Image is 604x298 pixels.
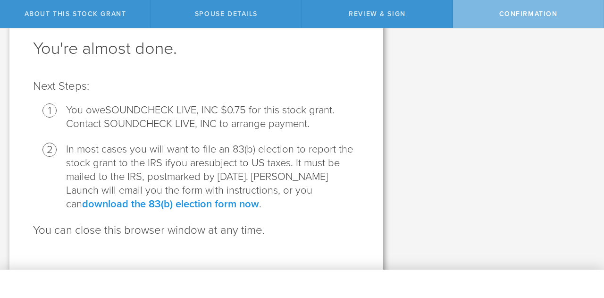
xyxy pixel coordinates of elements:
[25,10,126,18] span: About this stock grant
[349,10,406,18] span: Review & Sign
[33,79,360,94] p: Next Steps:
[66,104,105,116] span: You owe
[499,10,558,18] span: Confirmation
[195,10,258,18] span: Spouse Details
[66,103,360,131] li: SOUNDCHECK LIVE, INC $0.75 for this stock grant. Contact SOUNDCHECK LIVE, INC to arrange payment.
[82,198,259,210] a: download the 83(b) election form now
[66,143,360,211] li: In most cases you will want to file an 83(b) election to report the stock grant to the IRS if sub...
[33,223,360,238] p: You can close this browser window at any time.
[170,157,204,169] span: you are
[33,37,360,60] h1: You're almost done.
